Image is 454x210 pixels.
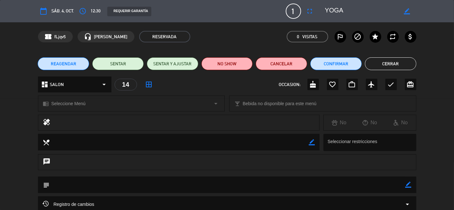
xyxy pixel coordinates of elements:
button: fullscreen [304,5,316,17]
i: block [354,33,362,40]
i: star [372,33,379,40]
div: No [385,119,416,127]
i: healing [43,118,51,127]
span: SALON [50,81,64,88]
i: headset_mic [84,33,92,40]
div: REQUERIR GARANTÍA [107,7,151,16]
span: RESERVADA [139,31,190,42]
span: Seleccione Menú [51,100,86,107]
i: local_bar [234,101,240,107]
i: local_dining [43,139,50,146]
i: work_outline [348,81,356,88]
i: chrome_reader_mode [43,101,49,107]
i: fullscreen [306,7,314,15]
i: airplanemode_active [368,81,375,88]
i: border_color [404,8,410,14]
i: cake [309,81,317,88]
button: Cancelar [256,57,307,70]
i: border_color [405,182,412,188]
i: access_time [79,7,87,15]
span: 1 [286,4,301,19]
i: dashboard [41,81,49,88]
button: REAGENDAR [38,57,89,70]
button: SENTAR [92,57,144,70]
span: fLjqv5 [55,33,66,40]
div: No [324,119,354,127]
div: 14 [115,79,137,91]
button: Confirmar [310,57,362,70]
i: calendar_today [40,7,48,15]
i: card_giftcard [407,81,414,88]
span: OCCASION: [279,81,301,88]
span: confirmation_number [45,33,52,40]
i: outlined_flag [337,33,344,40]
span: Bebida no disponible para este menú [243,100,316,107]
i: arrow_drop_down [212,100,220,107]
button: Cerrar [365,57,416,70]
span: Registro de cambios [43,200,95,208]
span: sáb. 4, oct. [52,7,74,15]
div: No [354,119,385,127]
span: [PERSON_NAME] [94,33,128,40]
button: NO SHOW [201,57,253,70]
button: access_time [77,5,89,17]
button: SENTAR Y AJUSTAR [147,57,198,70]
i: subject [43,181,50,188]
i: attach_money [407,33,414,40]
i: repeat [389,33,397,40]
i: arrow_drop_down [101,81,108,88]
i: arrow_drop_down [404,200,412,208]
span: 12:30 [91,7,101,15]
span: REAGENDAR [51,61,76,67]
button: calendar_today [38,5,49,17]
span: 0 [297,33,299,40]
i: chat [43,158,51,167]
i: check [387,81,395,88]
i: border_color [309,139,315,145]
em: Visitas [303,33,318,40]
i: favorite_border [329,81,337,88]
i: border_all [145,81,153,88]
